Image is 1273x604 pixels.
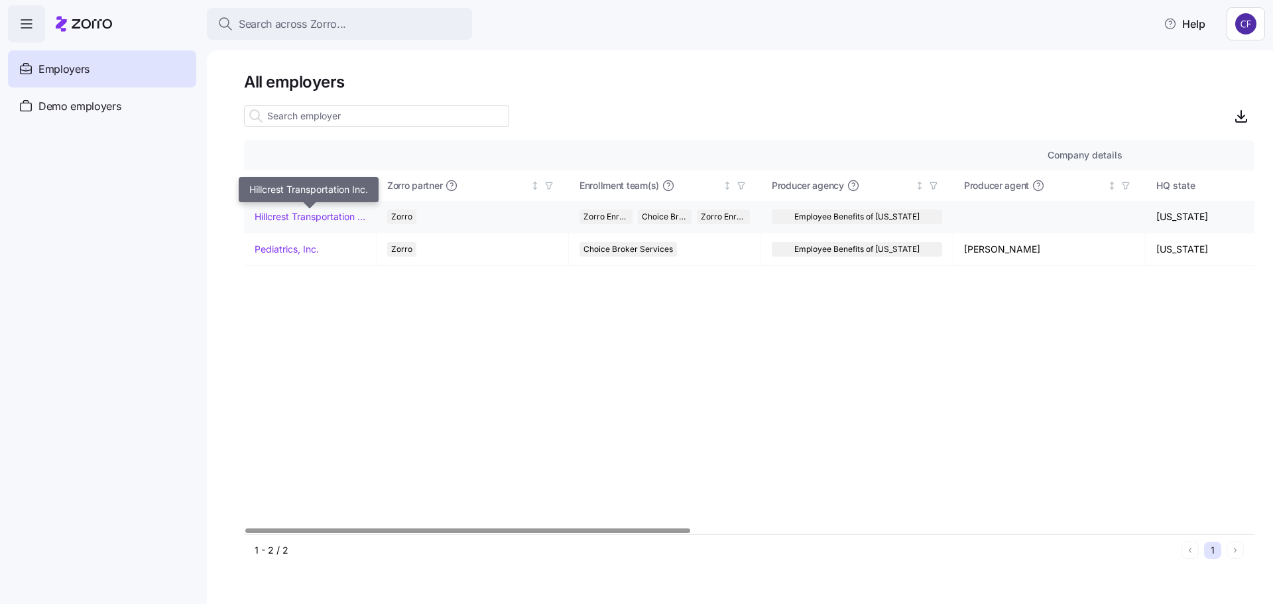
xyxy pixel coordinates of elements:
a: Demo employers [8,88,196,125]
span: Zorro Enrollment Experts [701,210,746,224]
span: Employers [38,61,90,78]
button: 1 [1204,542,1221,559]
th: Enrollment team(s)Not sorted [569,170,761,201]
button: Previous page [1182,542,1199,559]
th: Zorro partnerNot sorted [377,170,569,201]
input: Search employer [244,105,509,127]
span: Choice Broker Services [642,210,687,224]
th: Company nameSorted ascending [244,170,377,201]
button: Search across Zorro... [207,8,472,40]
span: Producer agent [964,179,1029,192]
span: Enrollment team(s) [579,179,659,192]
button: Help [1153,11,1216,37]
span: Search across Zorro... [239,16,346,32]
a: Hillcrest Transportation Inc. [255,210,365,223]
span: Employee Benefits of [US_STATE] [794,210,920,224]
span: Zorro [391,242,412,257]
button: Next page [1227,542,1244,559]
span: Zorro Enrollment Team [583,210,629,224]
img: 7d4a9558da78dc7654dde66b79f71a2e [1235,13,1256,34]
span: Demo employers [38,98,121,115]
th: Producer agentNot sorted [953,170,1146,201]
div: Company name [255,178,353,193]
div: Not sorted [915,181,924,190]
td: [PERSON_NAME] [953,233,1146,266]
span: Choice Broker Services [583,242,673,257]
div: Not sorted [530,181,540,190]
span: Help [1164,16,1205,32]
h1: All employers [244,72,1254,92]
span: Zorro partner [387,179,442,192]
span: Employee Benefits of [US_STATE] [794,242,920,257]
a: Employers [8,50,196,88]
div: Not sorted [1107,181,1117,190]
div: Not sorted [723,181,732,190]
th: Producer agencyNot sorted [761,170,953,201]
div: 1 - 2 / 2 [255,544,1176,557]
a: Pediatrics, Inc. [255,243,319,256]
span: Producer agency [772,179,844,192]
span: Zorro [391,210,412,224]
div: Sorted ascending [355,181,364,190]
